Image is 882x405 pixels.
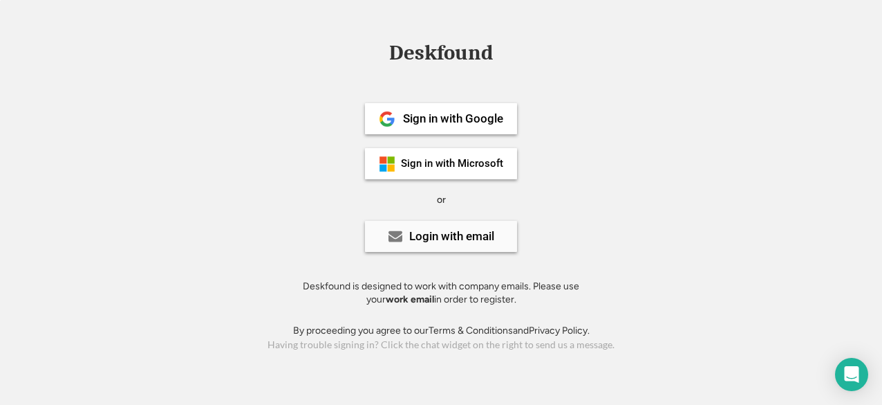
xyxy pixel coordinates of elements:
[293,324,590,338] div: By proceeding you agree to our and
[379,156,395,172] img: ms-symbollockup_mssymbol_19.png
[403,113,503,125] div: Sign in with Google
[401,159,503,169] div: Sign in with Microsoft
[386,294,434,305] strong: work email
[437,193,446,207] div: or
[382,42,500,64] div: Deskfound
[285,280,597,307] div: Deskfound is designed to work with company emails. Please use your in order to register.
[379,111,395,127] img: 1024px-Google__G__Logo.svg.png
[409,231,494,242] div: Login with email
[429,325,513,336] a: Terms & Conditions
[529,325,590,336] a: Privacy Policy.
[835,358,868,391] div: Open Intercom Messenger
